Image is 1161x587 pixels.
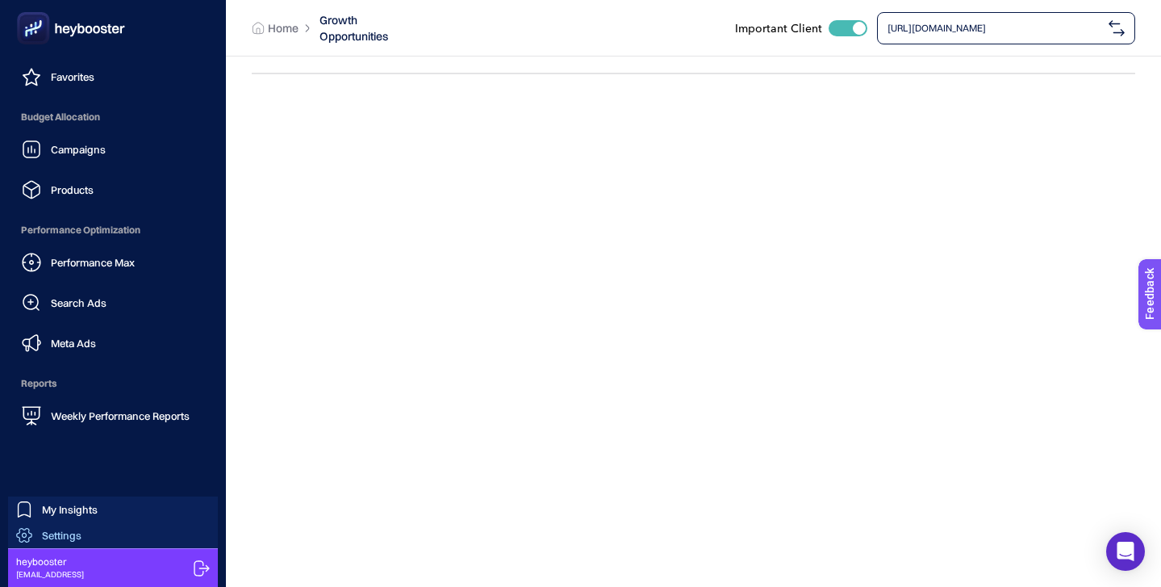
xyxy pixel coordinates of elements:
span: Growth Opportunities [319,12,396,44]
img: svg%3e [1109,20,1125,36]
span: Campaigns [51,143,106,156]
a: Campaigns [13,133,213,166]
span: Performance Max [51,256,135,269]
span: [URL][DOMAIN_NAME] [887,22,1102,35]
span: Feedback [10,5,61,18]
span: Home [268,20,299,36]
div: Open Intercom Messenger [1106,532,1145,571]
span: [EMAIL_ADDRESS] [16,568,84,581]
span: Products [51,183,94,196]
span: Settings [42,529,81,542]
a: Performance Max [13,246,213,279]
span: Important Client [735,20,822,36]
span: Budget Allocation [13,101,213,133]
a: Search Ads [13,287,213,319]
span: Favorites [51,70,94,83]
span: Reports [13,367,213,400]
a: Favorites [13,61,213,93]
span: heybooster [16,556,84,568]
span: Meta Ads [51,337,96,350]
a: Weekly Performance Reports [13,400,213,432]
span: Search Ads [51,296,106,309]
span: My Insights [42,503,98,516]
a: Meta Ads [13,327,213,359]
a: Settings [8,522,218,548]
a: My Insights [8,497,218,522]
span: Weekly Performance Reports [51,409,190,422]
span: Performance Optimization [13,214,213,246]
a: Products [13,174,213,206]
